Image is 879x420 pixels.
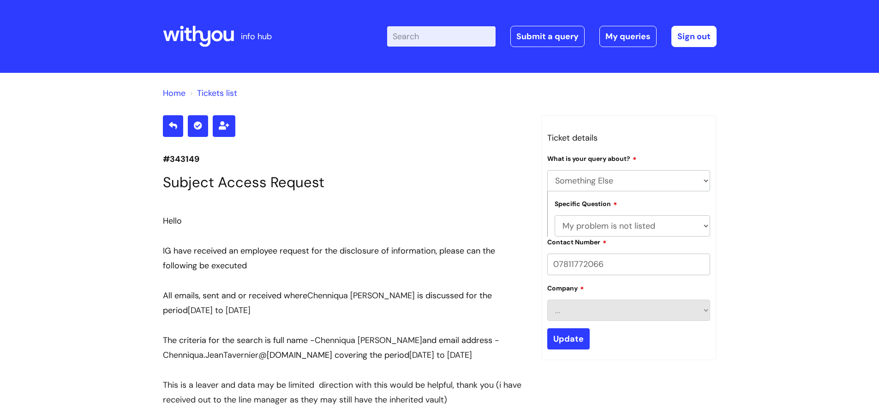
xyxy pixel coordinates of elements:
div: The criteria for the search is full name - and email address - [163,333,527,363]
h1: Subject Access Request [163,174,527,191]
span: [DATE] to [DATE] [409,349,472,361]
label: What is your query about? [547,154,637,163]
span: Chenniqua [PERSON_NAME] [307,290,415,301]
span: This is a leaver and data may be limited direction with this would be helpful, thank you (i have ... [163,379,521,405]
p: info hub [241,29,272,44]
label: Contact Number [547,237,607,246]
a: Tickets list [197,88,237,99]
div: | - [387,26,717,47]
div: All emails, sent and or received where is discussed for the period [163,288,527,318]
h3: Ticket details [547,130,711,145]
label: Company [547,283,584,292]
label: Specific Question [555,199,617,208]
a: My queries [599,26,657,47]
span: Chenniqua [PERSON_NAME] [315,335,422,346]
a: Submit a query [510,26,585,47]
a: Home [163,88,185,99]
div: Hello [163,213,527,228]
div: IG have received an employee request for the disclosure of information, please can the following ... [163,243,527,273]
span: [DATE] to [DATE] [188,305,251,316]
input: Update [547,328,590,349]
p: #343149 [163,152,527,166]
li: Tickets list [188,86,237,101]
span: Chenniqua.JeanTavernier [163,349,258,361]
span: @[DOMAIN_NAME] covering the period [163,349,409,361]
li: Solution home [163,86,185,101]
a: Sign out [671,26,717,47]
input: Search [387,26,496,47]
